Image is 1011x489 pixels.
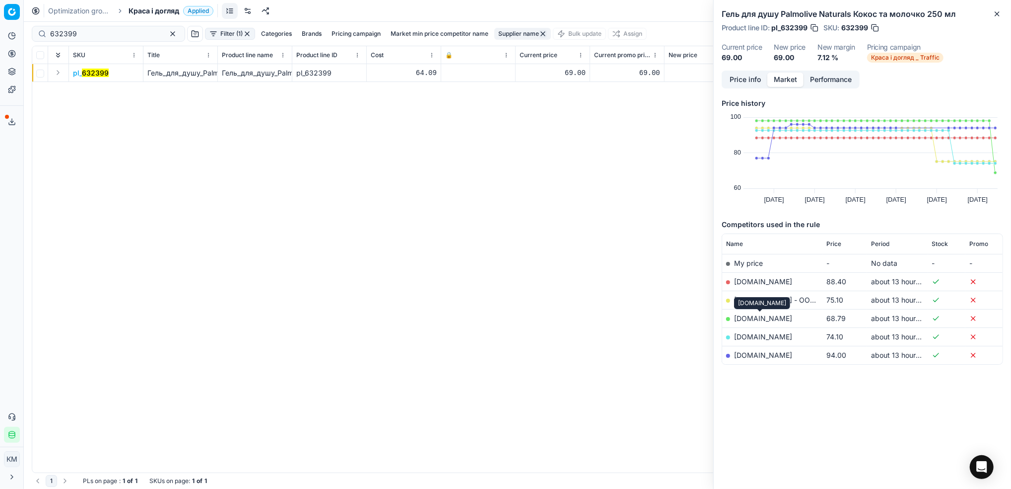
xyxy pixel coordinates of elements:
[192,477,195,485] strong: 1
[32,475,44,487] button: Go to previous page
[734,277,792,286] a: [DOMAIN_NAME]
[871,240,889,248] span: Period
[82,69,109,77] mark: 632399
[371,68,437,78] div: 64.09
[968,196,988,203] text: [DATE]
[73,51,85,59] span: SKU
[594,51,650,59] span: Current promo price
[387,28,492,40] button: Market min price competitor name
[932,240,948,248] span: Stock
[846,196,866,203] text: [DATE]
[826,240,841,248] span: Price
[204,477,207,485] strong: 1
[52,49,64,61] button: Expand all
[445,51,453,59] span: 🔒
[722,44,762,51] dt: Current price
[722,8,1003,20] h2: Гель для душу Palmolive Naturals Кокос та молочко 250 мл
[823,24,839,31] span: SKU :
[726,240,743,248] span: Name
[520,51,557,59] span: Current price
[826,332,843,341] span: 74.10
[822,254,867,272] td: -
[127,477,133,485] strong: of
[734,332,792,341] a: [DOMAIN_NAME]
[734,149,741,156] text: 80
[553,28,606,40] button: Bulk update
[722,24,769,31] span: Product line ID :
[771,23,808,33] span: pl_632399
[734,351,792,359] a: [DOMAIN_NAME]
[83,477,117,485] span: PLs on page
[805,196,825,203] text: [DATE]
[4,451,20,467] button: КM
[927,196,947,203] text: [DATE]
[817,53,855,63] dd: 7.12 %
[129,6,213,16] span: Краса і доглядApplied
[817,44,855,51] dt: New margin
[32,475,71,487] nav: pagination
[48,6,213,16] nav: breadcrumb
[608,28,647,40] button: Assign
[734,314,792,323] a: [DOMAIN_NAME]
[734,259,763,267] span: My price
[83,477,137,485] div: :
[871,332,934,341] span: about 13 hours ago
[296,68,362,78] div: pl_632399
[871,277,934,286] span: about 13 hours ago
[871,314,934,323] span: about 13 hours ago
[205,28,255,40] button: Filter (1)
[774,53,806,63] dd: 69.00
[149,477,190,485] span: SKUs on page :
[129,6,179,16] span: Краса і догляд
[147,69,357,77] span: Гель_для_душу_Palmolive_Naturals_Кокос_та_молочко_250_мл
[135,477,137,485] strong: 1
[871,351,934,359] span: about 13 hours ago
[804,73,858,87] button: Performance
[46,475,57,487] button: 1
[328,28,385,40] button: Pricing campaign
[969,240,988,248] span: Promo
[867,53,944,63] span: Краса і догляд _ Traffic
[520,68,586,78] div: 69.00
[48,6,112,16] a: Optimization groups
[183,6,213,16] span: Applied
[723,73,767,87] button: Price info
[826,296,843,304] span: 75.10
[494,28,551,40] button: Supplier name
[594,68,660,78] div: 69.00
[965,254,1003,272] td: -
[970,455,994,479] div: Open Intercom Messenger
[59,475,71,487] button: Go to next page
[123,477,125,485] strong: 1
[826,314,846,323] span: 68.79
[371,51,384,59] span: Cost
[734,184,741,191] text: 60
[774,44,806,51] dt: New price
[147,51,160,59] span: Title
[669,51,697,59] span: New price
[734,296,865,304] a: [DOMAIN_NAME] - ООО «Эпицентр К»
[222,68,288,78] div: Гель_для_душу_Palmolive_Naturals_Кокос_та_молочко_250_мл
[4,452,19,467] span: КM
[73,68,109,78] button: pl_632399
[826,277,846,286] span: 88.40
[257,28,296,40] button: Categories
[722,98,1003,108] h5: Price history
[73,68,109,78] span: pl_
[886,196,906,203] text: [DATE]
[871,296,934,304] span: about 13 hours ago
[722,220,1003,230] h5: Competitors used in the rule
[734,297,790,309] div: [DOMAIN_NAME]
[826,351,846,359] span: 94.00
[722,53,762,63] dd: 69.00
[52,67,64,79] button: Expand
[50,29,159,39] input: Search by SKU or title
[298,28,326,40] button: Brands
[296,51,337,59] span: Product line ID
[928,254,965,272] td: -
[222,51,273,59] span: Product line name
[841,23,868,33] span: 632399
[767,73,804,87] button: Market
[197,477,202,485] strong: of
[867,44,944,51] dt: Pricing campaign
